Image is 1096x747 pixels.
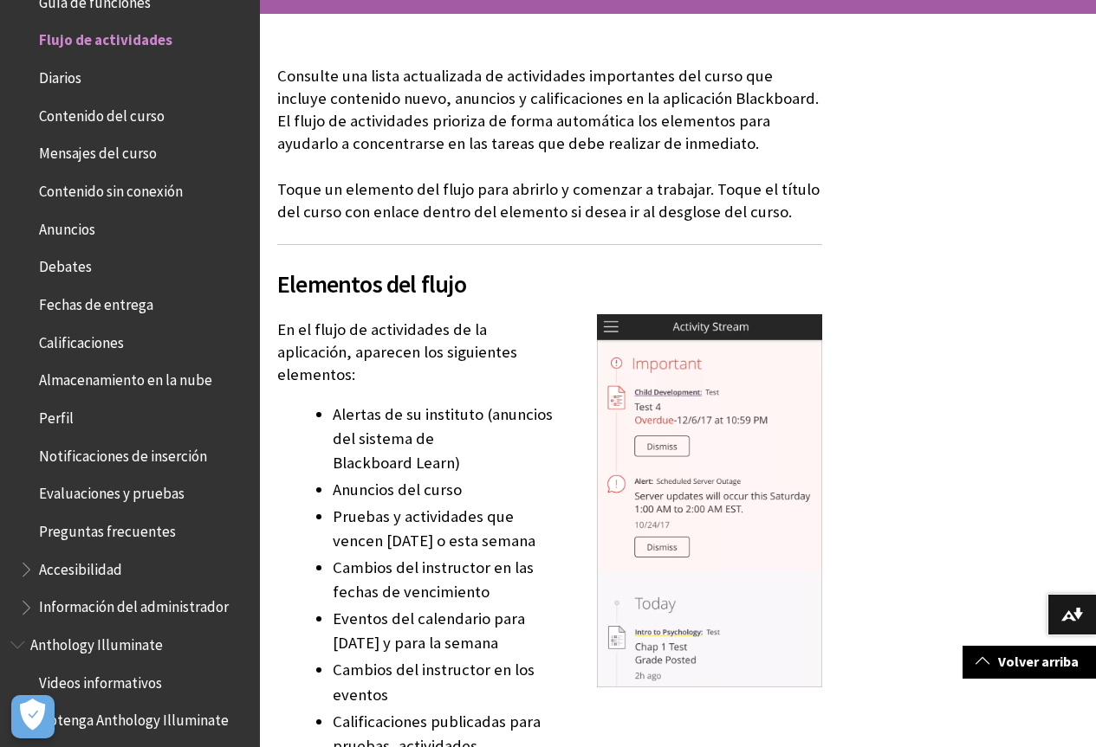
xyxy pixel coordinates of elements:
li: Anuncios del curso [333,478,822,502]
button: Abrir preferencias [11,695,55,738]
span: Notificaciones de inserción [39,441,207,465]
span: Anuncios [39,215,95,238]
span: Evaluaciones y pruebas [39,480,185,503]
span: Diarios [39,63,81,87]
span: Flujo de actividades [39,26,172,49]
span: Fechas de entrega [39,290,153,313]
h2: Elementos del flujo [277,244,822,302]
span: Información del administrador [39,593,229,616]
li: Cambios del instructor en los eventos [333,658,822,706]
span: Accesibilidad [39,555,122,578]
p: En el flujo de actividades de la aplicación, aparecen los siguientes elementos: [277,319,822,387]
span: Debates [39,253,92,276]
span: Calificaciones [39,328,124,351]
span: Perfil [39,403,74,427]
span: Preguntas frecuentes [39,517,176,540]
p: Consulte una lista actualizada de actividades importantes del curso que incluye contenido nuevo, ... [277,65,822,223]
span: Contenido del curso [39,101,165,125]
li: Cambios del instructor en las fechas de vencimiento [333,556,822,604]
span: Mensajes del curso [39,139,157,163]
span: Contenido sin conexión [39,177,183,200]
span: Anthology Illuminate [30,630,163,654]
li: Pruebas y actividades que vencen [DATE] o esta semana [333,505,822,553]
a: Volver arriba [963,646,1096,678]
li: Alertas de su instituto (anuncios del sistema de Blackboard Learn) [333,402,822,475]
span: Videos informativos [39,668,162,692]
li: Eventos del calendario para [DATE] y para la semana [333,607,822,655]
span: Obtenga Anthology Illuminate [39,706,229,730]
span: Almacenamiento en la nube [39,366,212,390]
